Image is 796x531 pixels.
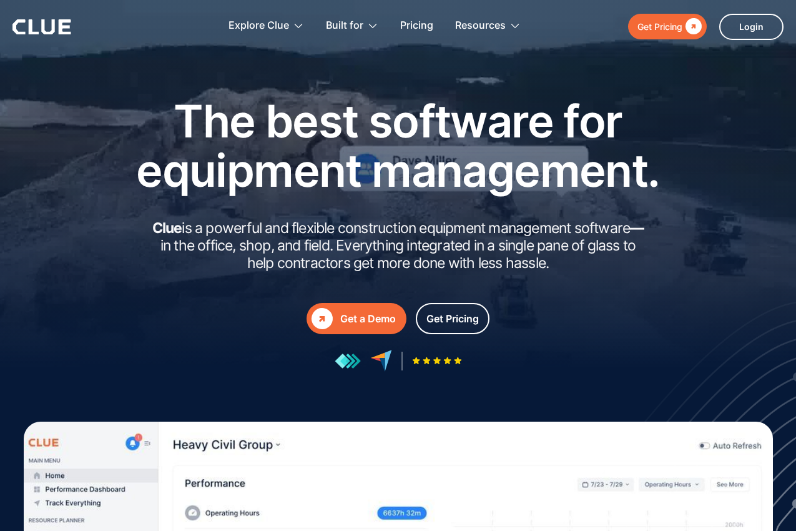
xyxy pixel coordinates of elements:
[455,6,506,46] div: Resources
[630,219,644,237] strong: —
[628,14,707,39] a: Get Pricing
[326,6,363,46] div: Built for
[682,19,702,34] div: 
[307,303,406,334] a: Get a Demo
[312,308,333,329] div: 
[416,303,489,334] a: Get Pricing
[117,96,679,195] h1: The best software for equipment management.
[400,6,433,46] a: Pricing
[335,353,361,369] img: reviews at getapp
[370,350,392,372] img: reviews at capterra
[426,311,479,327] div: Get Pricing
[719,14,784,40] a: Login
[228,6,289,46] div: Explore Clue
[412,357,462,365] img: Five-star rating icon
[340,311,396,327] div: Get a Demo
[152,219,182,237] strong: Clue
[149,220,648,272] h2: is a powerful and flexible construction equipment management software in the office, shop, and fi...
[637,19,682,34] div: Get Pricing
